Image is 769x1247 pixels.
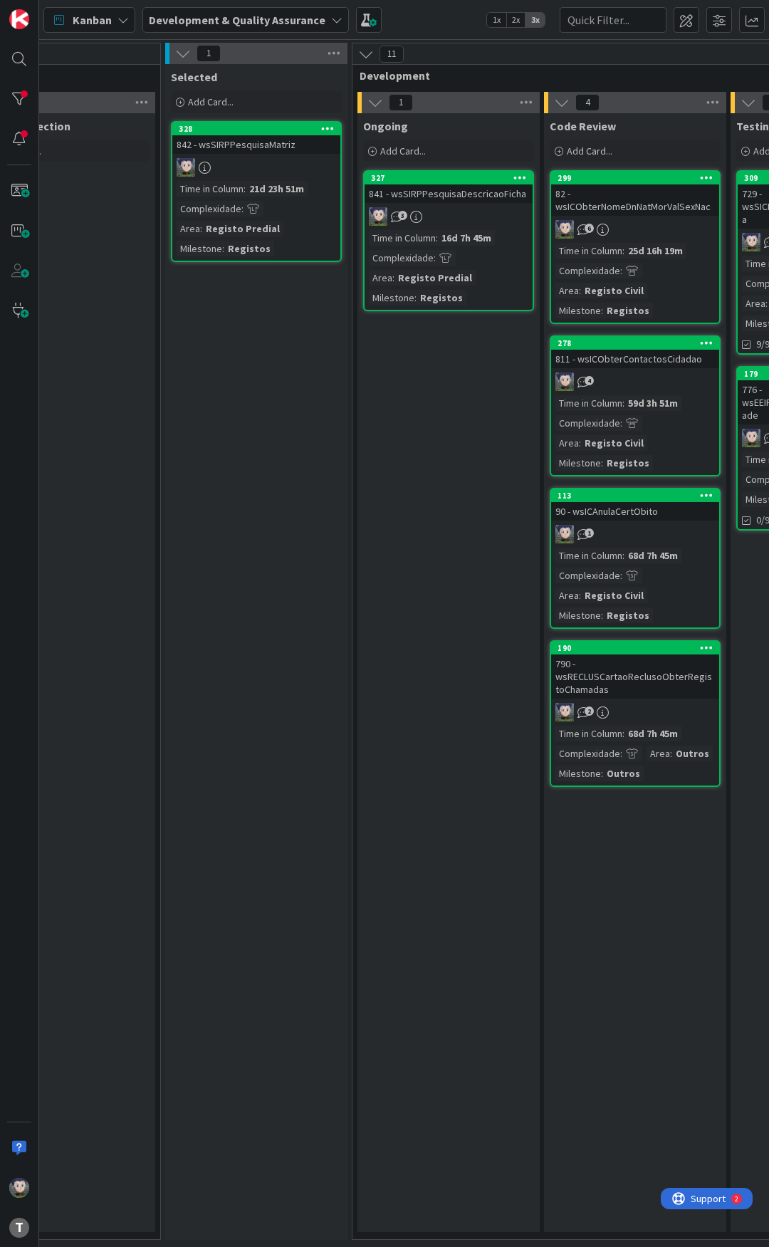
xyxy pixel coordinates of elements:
[172,135,340,154] div: 842 - wsSIRPPesquisaMatriz
[601,607,603,623] span: :
[555,395,622,411] div: Time in Column
[551,184,719,216] div: 82 - wsICObterNomeDnNatMorValSexNac
[620,568,622,583] span: :
[380,145,426,157] span: Add Card...
[585,224,594,233] span: 6
[555,703,574,721] img: LS
[555,455,601,471] div: Milestone
[555,746,620,761] div: Complexidade
[371,173,533,183] div: 327
[622,726,624,741] span: :
[363,119,408,133] span: Ongoing
[624,395,681,411] div: 59d 3h 51m
[555,726,622,741] div: Time in Column
[555,568,620,583] div: Complexidade
[550,119,616,133] span: Code Review
[765,296,768,311] span: :
[177,221,200,236] div: Area
[601,455,603,471] span: :
[436,230,438,246] span: :
[551,337,719,350] div: 278
[550,170,721,324] a: 29982 - wsICObterNomeDnNatMorValSexNacLSTime in Column:25d 16h 19mComplexidade:Area:Registo Civil...
[177,181,244,197] div: Time in Column
[9,9,29,29] img: Visit kanbanzone.com
[398,211,407,220] span: 3
[585,376,594,385] span: 4
[555,588,579,603] div: Area
[622,243,624,259] span: :
[555,607,601,623] div: Milestone
[172,158,340,177] div: LS
[551,220,719,239] div: LS
[177,158,195,177] img: LS
[246,181,308,197] div: 21d 23h 51m
[555,283,579,298] div: Area
[380,46,404,63] span: 11
[202,221,283,236] div: Registo Predial
[620,746,622,761] span: :
[558,338,719,348] div: 278
[9,1178,29,1198] img: LS
[555,548,622,563] div: Time in Column
[601,303,603,318] span: :
[487,13,506,27] span: 1x
[197,45,221,62] span: 1
[389,94,413,111] span: 1
[224,241,274,256] div: Registos
[555,220,574,239] img: LS
[434,250,436,266] span: :
[73,11,112,28] span: Kanban
[558,643,719,653] div: 190
[601,766,603,781] span: :
[74,6,78,17] div: 2
[622,548,624,563] span: :
[394,270,476,286] div: Registo Predial
[551,172,719,216] div: 29982 - wsICObterNomeDnNatMorValSexNac
[244,181,246,197] span: :
[555,263,620,278] div: Complexidade
[551,703,719,721] div: LS
[222,241,224,256] span: :
[670,746,672,761] span: :
[555,415,620,431] div: Complexidade
[551,642,719,654] div: 190
[525,13,545,27] span: 3x
[603,303,653,318] div: Registos
[369,270,392,286] div: Area
[179,124,340,134] div: 328
[555,766,601,781] div: Milestone
[585,528,594,538] span: 1
[579,588,581,603] span: :
[603,766,644,781] div: Outros
[177,241,222,256] div: Milestone
[365,184,533,203] div: 841 - wsSIRPPesquisaDescricaoFicha
[624,726,681,741] div: 68d 7h 45m
[581,283,647,298] div: Registo Civil
[551,489,719,502] div: 113
[414,290,417,306] span: :
[647,746,670,761] div: Area
[551,172,719,184] div: 299
[579,283,581,298] span: :
[555,303,601,318] div: Milestone
[560,7,666,33] input: Quick Filter...
[241,201,244,216] span: :
[579,435,581,451] span: :
[550,335,721,476] a: 278811 - wsICObterContactosCidadaoLSTime in Column:59d 3h 51mComplexidade:Area:Registo CivilMiles...
[555,243,622,259] div: Time in Column
[369,250,434,266] div: Complexidade
[620,263,622,278] span: :
[149,13,325,27] b: Development & Quality Assurance
[369,207,387,226] img: LS
[742,429,760,447] img: LS
[365,172,533,203] div: 327841 - wsSIRPPesquisaDescricaoFicha
[558,173,719,183] div: 299
[392,270,394,286] span: :
[581,435,647,451] div: Registo Civil
[369,230,436,246] div: Time in Column
[365,207,533,226] div: LS
[550,640,721,787] a: 190790 - wsRECLUSCartaoReclusoObterRegistoChamadasLSTime in Column:68d 7h 45mComplexidade:Area:Ou...
[172,122,340,135] div: 328
[551,642,719,699] div: 190790 - wsRECLUSCartaoReclusoObterRegistoChamadas
[551,372,719,391] div: LS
